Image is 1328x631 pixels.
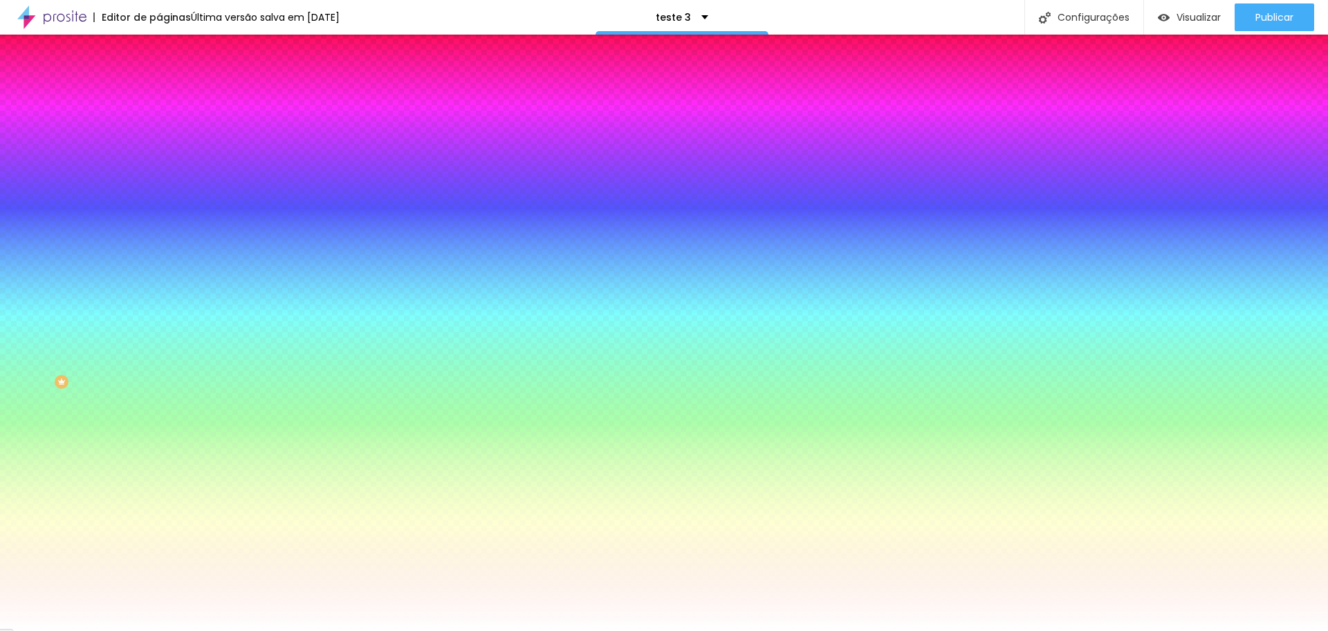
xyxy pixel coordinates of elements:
button: Publicar [1235,3,1314,31]
span: Publicar [1255,12,1293,23]
span: Visualizar [1177,12,1221,23]
img: view-1.svg [1158,12,1170,24]
img: Icone [1039,12,1051,24]
button: Visualizar [1144,3,1235,31]
div: Editor de páginas [93,12,191,22]
div: Última versão salva em [DATE] [191,12,340,22]
p: teste 3 [656,12,691,22]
